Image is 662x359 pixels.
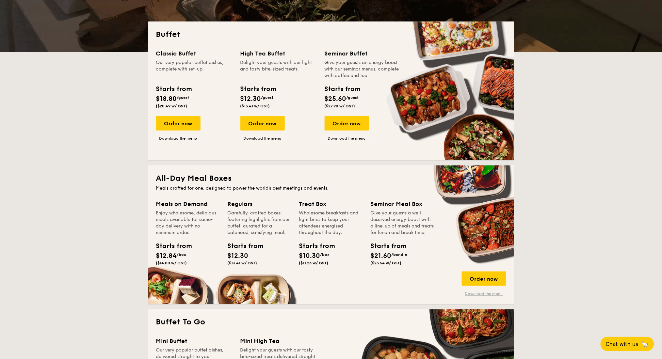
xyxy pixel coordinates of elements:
a: Download the menu [325,136,369,141]
div: Treat Box [299,199,363,209]
span: $10.30 [299,252,320,260]
div: Starts from [299,241,329,251]
span: /bundle [392,252,407,257]
a: Download the menu [462,291,506,296]
span: /box [177,252,186,257]
span: /guest [347,95,359,100]
button: Chat with us🦙 [601,337,654,351]
div: Starts from [240,84,276,94]
div: High Tea Buffet [240,49,317,58]
h2: Buffet To Go [156,317,506,328]
div: Order now [156,116,201,131]
span: $12.30 [240,95,261,103]
div: Give your guests a well-deserved energy boost with a line-up of meals and treats for lunch and br... [371,210,434,236]
span: ($27.90 w/ GST) [325,104,355,108]
div: Classic Buffet [156,49,233,58]
div: Starts from [371,241,400,251]
div: Give your guests an energy boost with our seminar menus, complete with coffee and tea. [325,59,401,79]
div: Starts from [156,84,192,94]
div: Order now [240,116,285,131]
span: Chat with us [606,341,638,347]
h2: Buffet [156,29,506,40]
span: $12.84 [156,252,177,260]
span: ($11.23 w/ GST) [299,261,329,265]
div: Carefully-crafted boxes featuring highlights from our buffet, curated for a balanced, satisfying ... [228,210,291,236]
div: Order now [325,116,369,131]
span: ($23.54 w/ GST) [371,261,402,265]
span: $12.30 [228,252,249,260]
span: /box [320,252,330,257]
div: Delight your guests with our light and tasty bite-sized treats. [240,59,317,79]
span: 🦙 [641,340,649,348]
div: Seminar Meal Box [371,199,434,209]
div: Mini Buffet [156,337,233,346]
div: Enjoy wholesome, delicious meals available for same-day delivery with no minimum order. [156,210,220,236]
div: Starts from [228,241,257,251]
div: Starts from [325,84,360,94]
div: Order now [462,272,506,286]
div: Seminar Buffet [325,49,401,58]
span: /guest [261,95,274,100]
span: /guest [177,95,189,100]
div: Meals crafted for one, designed to power the world's best meetings and events. [156,185,506,192]
div: Regulars [228,199,291,209]
span: $18.80 [156,95,177,103]
span: ($14.00 w/ GST) [156,261,187,265]
span: ($13.41 w/ GST) [240,104,270,108]
span: $21.60 [371,252,392,260]
span: ($13.41 w/ GST) [228,261,257,265]
div: Our very popular buffet dishes, complete with set-up. [156,59,233,79]
span: ($20.49 w/ GST) [156,104,187,108]
div: Wholesome breakfasts and light bites to keep your attendees energised throughout the day. [299,210,363,236]
div: Starts from [156,241,186,251]
div: Meals on Demand [156,199,220,209]
a: Download the menu [240,136,285,141]
div: Mini High Tea [240,337,317,346]
a: Download the menu [156,136,201,141]
h2: All-Day Meal Boxes [156,173,506,184]
span: $25.60 [325,95,347,103]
